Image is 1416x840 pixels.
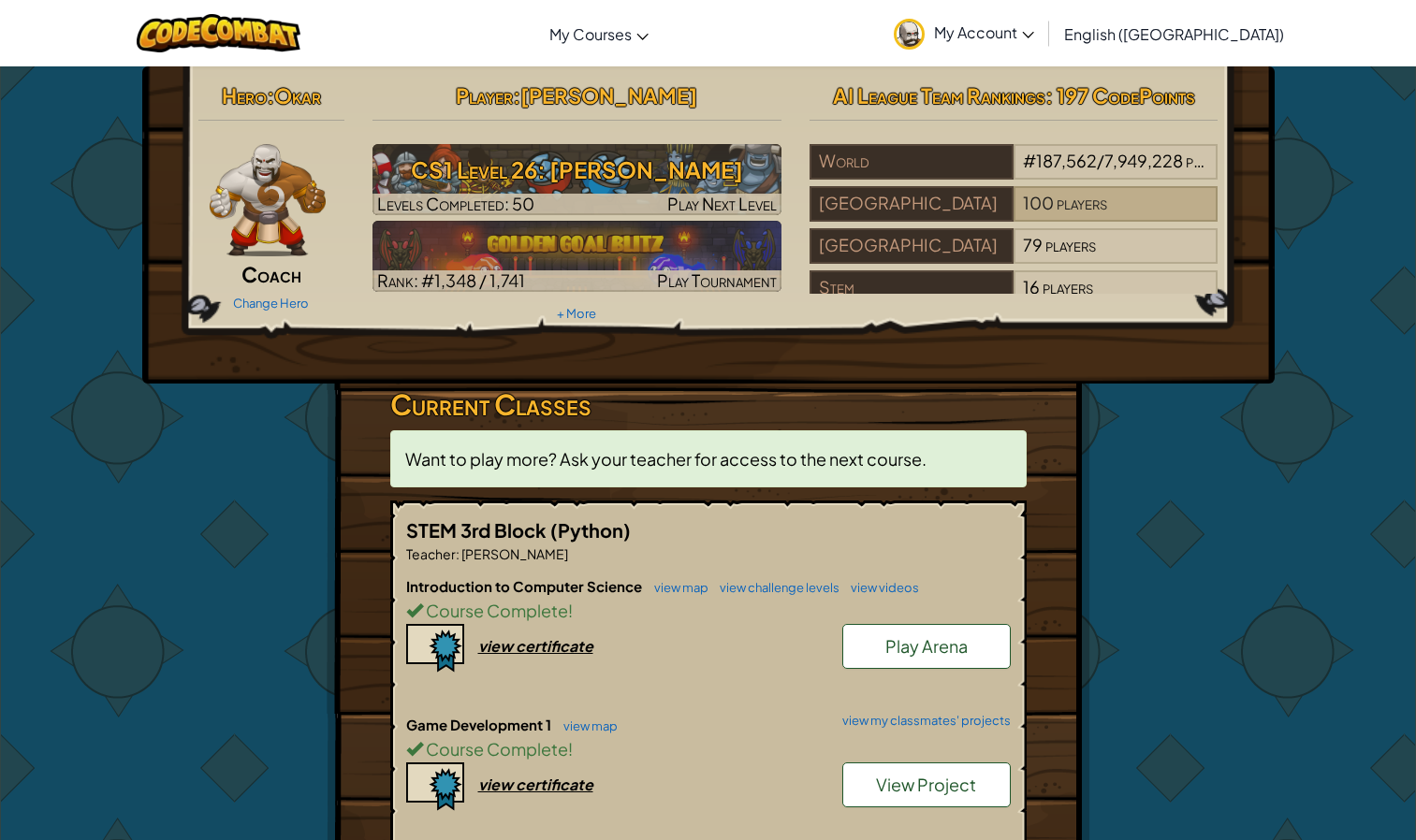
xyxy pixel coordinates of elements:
span: players [1045,234,1096,255]
span: 16 [1023,276,1040,297]
a: view videos [841,580,919,595]
span: Coach [241,261,301,287]
div: view certificate [478,636,593,656]
a: view certificate [406,775,593,794]
span: Course Complete [423,738,568,760]
span: / [1097,150,1104,171]
span: players [1043,276,1093,297]
a: Change Hero [233,296,309,311]
img: certificate-icon.png [406,624,464,673]
span: STEM 3rd Block [406,518,550,542]
a: Stem16players [810,288,1219,310]
span: : [267,82,274,109]
img: certificate-icon.png [406,762,464,811]
span: 187,562 [1036,150,1097,171]
div: World [810,144,1014,180]
a: view challenge levels [710,580,839,595]
a: view certificate [406,636,593,656]
a: Rank: #1,348 / 1,741Play Tournament [372,221,781,292]
a: view map [645,580,708,595]
span: players [1057,192,1107,213]
span: : [456,545,460,562]
span: Want to play more? Ask your teacher for access to the next course. [405,448,927,470]
span: Teacher [406,545,456,562]
span: Game Development 1 [406,716,554,733]
span: English ([GEOGRAPHIC_DATA]) [1064,24,1284,44]
img: CodeCombat logo [137,14,300,52]
div: view certificate [478,775,593,794]
a: + More [557,306,596,321]
div: [GEOGRAPHIC_DATA] [810,228,1014,264]
div: Stem [810,270,1014,306]
span: 100 [1023,192,1054,213]
a: World#187,562/7,949,228players [810,162,1219,183]
span: : [513,82,520,109]
img: avatar [894,19,925,50]
img: Golden Goal [372,221,781,292]
span: AI League Team Rankings [833,82,1045,109]
span: Rank: #1,348 / 1,741 [377,269,525,291]
h3: Current Classes [390,384,1027,426]
span: Okar [274,82,321,109]
span: Introduction to Computer Science [406,577,645,595]
a: Play Next Level [372,144,781,215]
a: view my classmates' projects [833,715,1011,727]
span: (Python) [550,518,631,542]
span: # [1023,150,1036,171]
a: My Courses [540,8,658,59]
span: My Account [934,22,1034,42]
span: Play Next Level [667,193,777,214]
span: Play Arena [885,635,968,657]
span: [PERSON_NAME] [460,545,568,562]
h3: CS1 Level 26: [PERSON_NAME] [372,149,781,191]
span: My Courses [549,24,632,44]
span: Player [456,82,513,109]
span: Hero [222,82,267,109]
span: Course Complete [423,600,568,621]
span: 79 [1023,234,1043,255]
span: ! [568,600,573,621]
a: English ([GEOGRAPHIC_DATA]) [1055,8,1293,59]
span: Levels Completed: 50 [377,193,534,214]
img: CS1 Level 26: Wakka Maul [372,144,781,215]
span: 7,949,228 [1104,150,1183,171]
div: [GEOGRAPHIC_DATA] [810,186,1014,222]
span: [PERSON_NAME] [520,82,697,109]
span: ! [568,738,573,760]
img: goliath-pose.png [210,144,327,256]
span: View Project [876,774,976,795]
span: : 197 CodePoints [1045,82,1195,109]
a: [GEOGRAPHIC_DATA]79players [810,246,1219,268]
span: Play Tournament [657,269,777,291]
a: My Account [884,4,1044,63]
span: players [1186,150,1236,171]
a: view map [554,718,618,733]
a: [GEOGRAPHIC_DATA]100players [810,204,1219,225]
